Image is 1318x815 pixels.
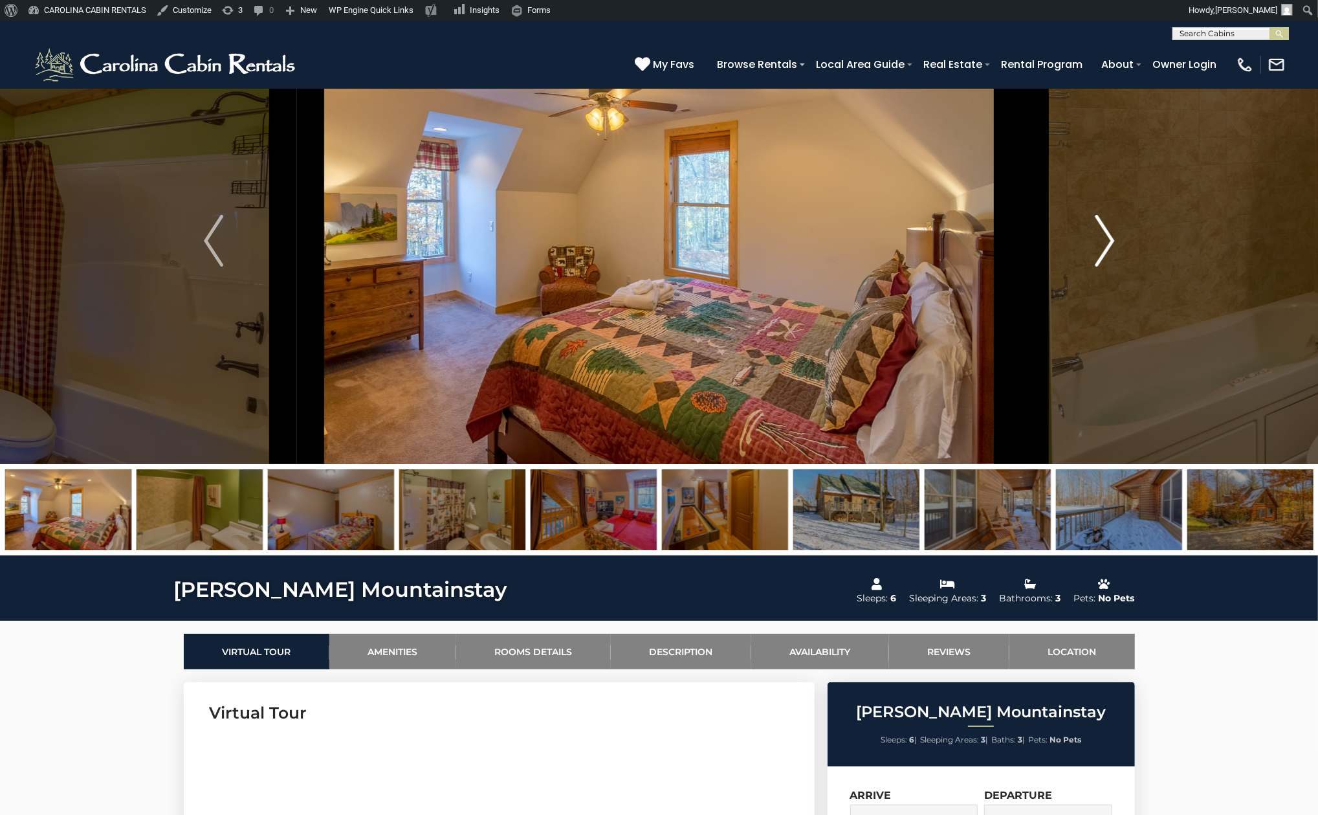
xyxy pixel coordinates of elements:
h3: Virtual Tour [210,702,789,724]
li: | [920,731,988,748]
img: arrow [204,215,223,267]
li: | [991,731,1025,748]
span: Sleeps: [881,735,907,744]
img: White-1-2.png [32,45,301,84]
li: | [881,731,917,748]
a: Amenities [329,634,456,669]
span: Pets: [1028,735,1048,744]
img: 163260168 [399,469,525,550]
img: 163260182 [5,469,131,550]
span: Sleeping Areas: [920,735,979,744]
a: Location [1009,634,1135,669]
span: Insights [470,5,500,15]
button: Next [1022,17,1188,464]
a: Rooms Details [456,634,611,669]
a: Local Area Guide [809,53,911,76]
a: Rental Program [994,53,1089,76]
label: Departure [984,789,1052,801]
h2: [PERSON_NAME] Mountainstay [831,704,1132,720]
img: 163260188 [793,469,919,550]
a: My Favs [635,56,697,73]
img: 163260184 [925,469,1051,550]
a: Reviews [889,634,1009,669]
img: 163260177 [268,469,394,550]
strong: 3 [1018,735,1022,744]
a: Browse Rentals [710,53,804,76]
img: arrow [1095,215,1114,267]
span: My Favs [653,56,694,73]
span: Baths: [991,735,1016,744]
a: About [1095,53,1140,76]
a: Availability [751,634,889,669]
span: [PERSON_NAME] [1215,5,1277,15]
strong: 3 [981,735,985,744]
a: Real Estate [917,53,989,76]
img: 163260190 [1187,469,1313,550]
a: Owner Login [1146,53,1223,76]
img: 163260179 [1056,469,1182,550]
img: mail-regular-white.png [1268,56,1286,74]
a: Virtual Tour [184,634,329,669]
img: phone-regular-white.png [1236,56,1254,74]
img: 163260178 [531,469,657,550]
strong: No Pets [1049,735,1081,744]
button: Previous [131,17,297,464]
img: 163260166 [662,469,788,550]
img: 163260183 [137,469,263,550]
strong: 6 [909,735,914,744]
label: Arrive [850,789,892,801]
a: Description [611,634,751,669]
